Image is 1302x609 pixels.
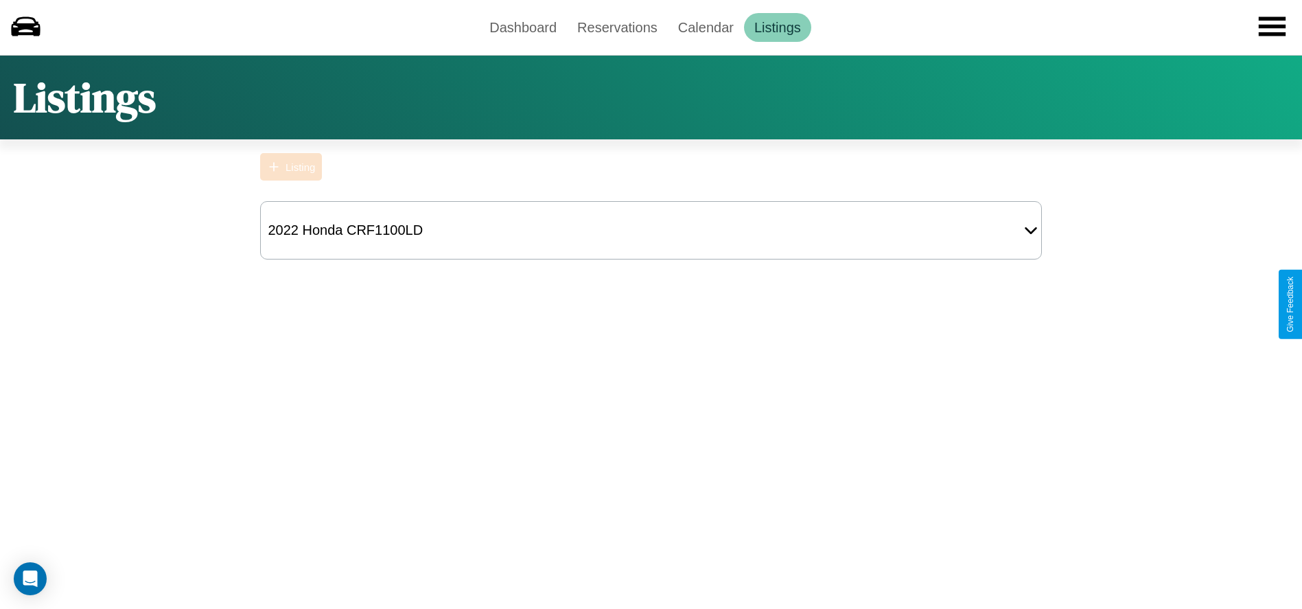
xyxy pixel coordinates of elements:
[567,13,668,42] a: Reservations
[668,13,744,42] a: Calendar
[744,13,811,42] a: Listings
[286,161,315,173] div: Listing
[14,69,156,126] h1: Listings
[260,153,322,181] button: Listing
[261,216,430,245] div: 2022 Honda CRF1100LD
[14,562,47,595] div: Open Intercom Messenger
[479,13,567,42] a: Dashboard
[1286,277,1295,332] div: Give Feedback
